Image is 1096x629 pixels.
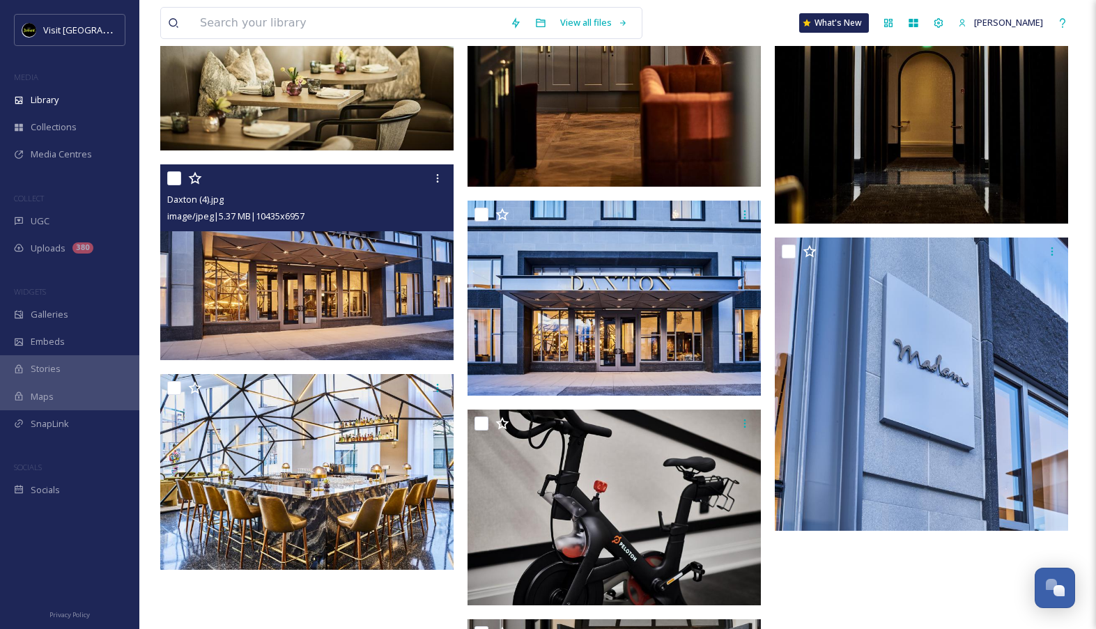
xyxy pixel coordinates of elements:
[49,610,90,619] span: Privacy Policy
[31,148,92,161] span: Media Centres
[775,238,1068,531] img: Daxton (18).jpg
[31,215,49,228] span: UGC
[31,242,65,255] span: Uploads
[468,201,761,396] img: Daxton (9).jpg
[468,410,761,605] img: Daxton (8).jpg
[31,93,59,107] span: Library
[31,417,69,430] span: SnapLink
[799,13,869,33] a: What's New
[160,164,454,360] img: Daxton (4).jpg
[14,462,42,472] span: SOCIALS
[31,362,61,375] span: Stories
[31,483,60,497] span: Socials
[43,23,151,36] span: Visit [GEOGRAPHIC_DATA]
[553,9,635,36] a: View all files
[14,193,44,203] span: COLLECT
[951,9,1050,36] a: [PERSON_NAME]
[193,8,503,38] input: Search your library
[31,121,77,134] span: Collections
[167,193,224,205] span: Daxton (4).jpg
[974,16,1043,29] span: [PERSON_NAME]
[14,286,46,297] span: WIDGETS
[31,335,65,348] span: Embeds
[1035,568,1075,608] button: Open Chat
[31,308,68,321] span: Galleries
[22,23,36,37] img: VISIT%20DETROIT%20LOGO%20-%20BLACK%20BACKGROUND.png
[14,72,38,82] span: MEDIA
[72,242,93,254] div: 380
[167,210,304,222] span: image/jpeg | 5.37 MB | 10435 x 6957
[31,390,54,403] span: Maps
[49,605,90,622] a: Privacy Policy
[160,374,454,570] img: Daxton (17).jpg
